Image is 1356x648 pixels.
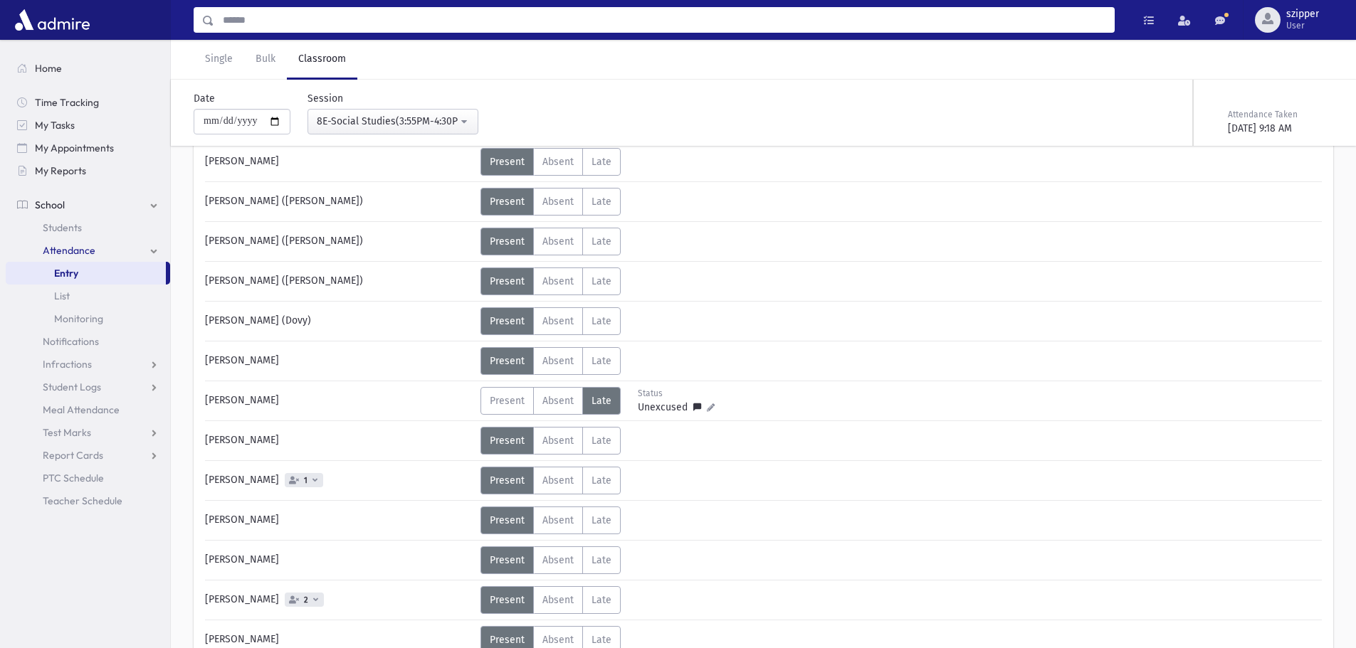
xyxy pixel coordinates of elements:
span: Late [592,275,611,287]
span: Present [490,554,525,566]
div: AttTypes [480,228,621,255]
span: Late [592,594,611,606]
span: Report Cards [43,449,103,462]
input: Search [214,7,1114,33]
a: Report Cards [6,444,170,467]
span: Student Logs [43,381,101,393]
span: Infractions [43,358,92,371]
a: Time Tracking [6,91,170,114]
div: AttTypes [480,188,621,216]
span: List [54,290,70,302]
a: School [6,193,170,216]
span: Late [592,235,611,248]
div: AttTypes [480,307,621,335]
a: Single [194,40,244,80]
span: School [35,198,65,211]
span: Late [592,395,611,407]
span: Entry [54,267,78,280]
div: [PERSON_NAME] ([PERSON_NAME]) [198,228,480,255]
button: 8E-Social Studies(3:55PM-4:30PM) [308,109,478,134]
div: [PERSON_NAME] ([PERSON_NAME]) [198,267,480,295]
span: Attendance [43,244,95,257]
div: [PERSON_NAME] [198,427,480,455]
span: Present [490,474,525,487]
span: Late [592,435,611,447]
span: Monitoring [54,312,103,325]
span: Late [592,514,611,526]
div: AttTypes [480,467,621,494]
span: Students [43,221,82,234]
span: Absent [542,275,574,287]
div: AttTypes [480,267,621,295]
div: AttTypes [480,347,621,375]
span: Present [490,235,525,248]
div: [PERSON_NAME] [198,148,480,176]
a: Student Logs [6,376,170,398]
div: AttTypes [480,148,621,176]
div: AttTypes [480,427,621,455]
span: Notifications [43,335,99,348]
a: Meal Attendance [6,398,170,421]
span: Absent [542,355,574,367]
span: PTC Schedule [43,472,104,484]
span: Late [592,634,611,646]
div: [PERSON_NAME] [198,387,480,415]
div: Status [638,387,715,400]
div: AttTypes [480,546,621,574]
span: My Appointments [35,142,114,154]
a: Attendance [6,239,170,262]
span: Absent [542,156,574,168]
span: Absent [542,315,574,327]
span: Absent [542,196,574,208]
div: [PERSON_NAME] [198,586,480,614]
span: Present [490,156,525,168]
span: Late [592,355,611,367]
img: AdmirePro [11,6,93,34]
span: Absent [542,235,574,248]
span: Test Marks [43,426,91,439]
span: Late [592,554,611,566]
a: Teacher Schedule [6,489,170,512]
a: Infractions [6,353,170,376]
span: Absent [542,435,574,447]
div: [PERSON_NAME] [198,506,480,534]
span: Late [592,196,611,208]
div: [DATE] 9:18 AM [1228,121,1330,136]
a: My Appointments [6,137,170,159]
label: Date [194,91,215,106]
label: Session [308,91,343,106]
div: AttTypes [480,586,621,614]
div: AttTypes [480,506,621,534]
span: Absent [542,514,574,526]
a: Bulk [244,40,287,80]
span: 1 [301,476,310,485]
div: [PERSON_NAME] [198,467,480,494]
span: User [1286,20,1319,31]
span: Time Tracking [35,96,99,109]
span: Present [490,634,525,646]
a: Students [6,216,170,239]
span: My Tasks [35,119,75,132]
a: Classroom [287,40,357,80]
span: Absent [542,474,574,487]
span: Present [490,594,525,606]
a: Monitoring [6,307,170,330]
span: Late [592,474,611,487]
span: szipper [1286,9,1319,20]
span: Teacher Schedule [43,494,122,507]
span: Absent [542,634,574,646]
span: Present [490,315,525,327]
a: Notifications [6,330,170,353]
span: Meal Attendance [43,403,120,416]
div: [PERSON_NAME] (Dovy) [198,307,480,335]
span: Late [592,156,611,168]
span: Present [490,275,525,287]
div: [PERSON_NAME] [198,347,480,375]
span: Absent [542,554,574,566]
a: List [6,285,170,307]
a: My Tasks [6,114,170,137]
span: 2 [301,595,311,605]
div: [PERSON_NAME] ([PERSON_NAME]) [198,188,480,216]
a: Entry [6,262,166,285]
div: Attendance Taken [1228,108,1330,121]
